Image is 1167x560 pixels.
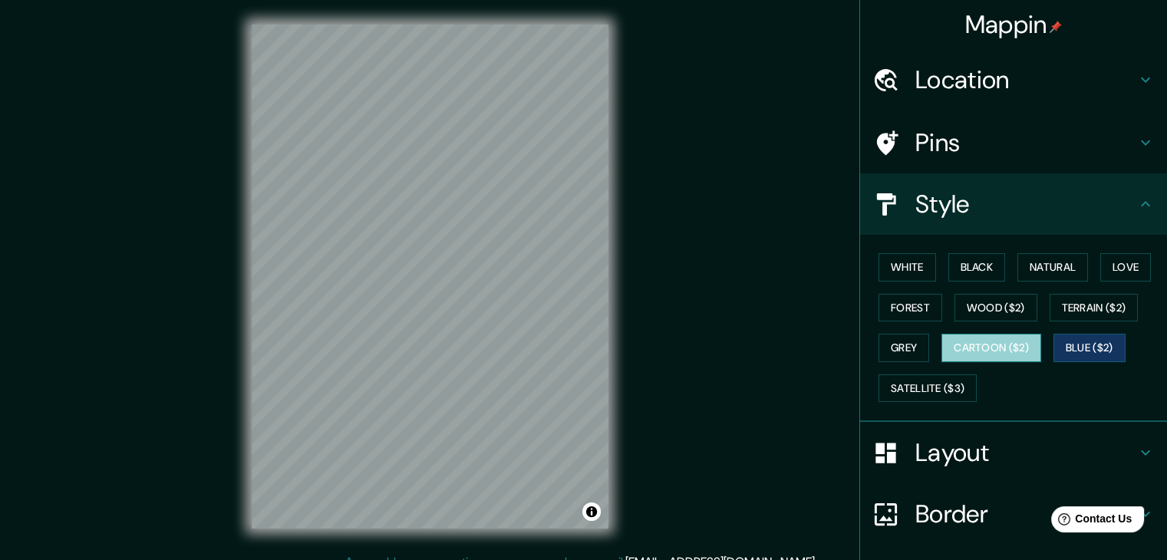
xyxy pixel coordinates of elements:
button: Wood ($2) [954,294,1037,322]
div: Border [860,483,1167,545]
canvas: Map [252,25,608,529]
button: Toggle attribution [582,502,601,521]
button: Natural [1017,253,1088,282]
button: Cartoon ($2) [941,334,1041,362]
h4: Mappin [965,9,1063,40]
div: Style [860,173,1167,235]
div: Pins [860,112,1167,173]
button: Forest [879,294,942,322]
img: pin-icon.png [1050,21,1062,33]
button: Love [1100,253,1151,282]
h4: Location [915,64,1136,95]
h4: Layout [915,437,1136,468]
button: Grey [879,334,929,362]
button: White [879,253,936,282]
button: Satellite ($3) [879,374,977,403]
h4: Pins [915,127,1136,158]
h4: Style [915,189,1136,219]
div: Layout [860,422,1167,483]
h4: Border [915,499,1136,529]
button: Blue ($2) [1053,334,1126,362]
button: Black [948,253,1006,282]
iframe: Help widget launcher [1030,500,1150,543]
div: Location [860,49,1167,110]
button: Terrain ($2) [1050,294,1139,322]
